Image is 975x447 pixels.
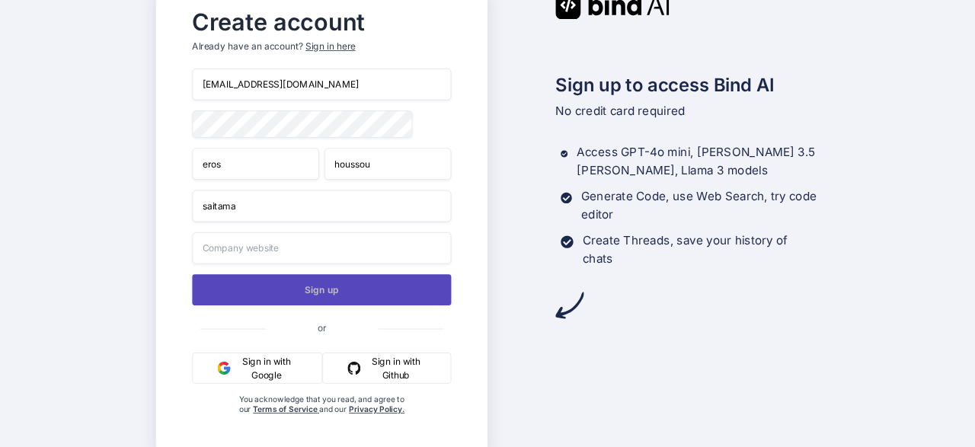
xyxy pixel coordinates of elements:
[577,144,819,180] p: Access GPT-4o mini, [PERSON_NAME] 3.5 [PERSON_NAME], Llama 3 models
[235,394,408,445] div: You acknowledge that you read, and agree to our and our
[192,353,322,384] button: Sign in with Google
[253,404,319,414] a: Terms of Service
[218,362,231,375] img: google
[192,148,319,180] input: First Name
[555,291,583,319] img: arrow
[192,190,451,222] input: Your company name
[348,362,361,375] img: github
[192,69,451,101] input: Email
[192,40,451,53] p: Already have an account?
[555,102,819,120] p: No credit card required
[305,40,355,53] div: Sign in here
[192,232,451,264] input: Company website
[555,71,819,98] h2: Sign up to access Bind AI
[323,353,452,384] button: Sign in with Github
[192,11,451,32] h2: Create account
[192,274,451,305] button: Sign up
[266,311,378,343] span: or
[583,231,819,268] p: Create Threads, save your history of chats
[349,404,404,414] a: Privacy Policy.
[581,187,819,224] p: Generate Code, use Web Search, try code editor
[324,148,452,180] input: Last Name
